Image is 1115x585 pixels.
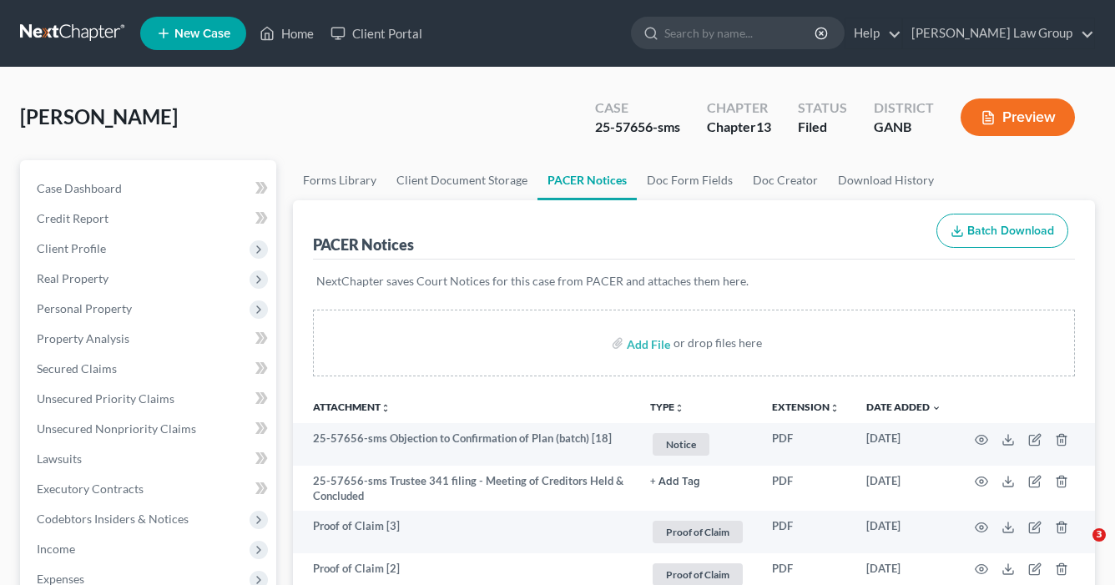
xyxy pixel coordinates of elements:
[759,511,853,553] td: PDF
[664,18,817,48] input: Search by name...
[830,403,840,413] i: unfold_more
[936,214,1068,249] button: Batch Download
[743,160,828,200] a: Doc Creator
[853,423,955,466] td: [DATE]
[903,18,1094,48] a: [PERSON_NAME] Law Group
[322,18,431,48] a: Client Portal
[174,28,230,40] span: New Case
[772,401,840,413] a: Extensionunfold_more
[313,235,414,255] div: PACER Notices
[707,98,771,118] div: Chapter
[798,118,847,137] div: Filed
[386,160,537,200] a: Client Document Storage
[37,451,82,466] span: Lawsuits
[23,474,276,504] a: Executory Contracts
[650,518,745,546] a: Proof of Claim
[23,354,276,384] a: Secured Claims
[251,18,322,48] a: Home
[595,98,680,118] div: Case
[845,18,901,48] a: Help
[653,433,709,456] span: Notice
[23,174,276,204] a: Case Dashboard
[707,118,771,137] div: Chapter
[537,160,637,200] a: PACER Notices
[23,204,276,234] a: Credit Report
[37,361,117,376] span: Secured Claims
[293,511,637,553] td: Proof of Claim [3]
[853,466,955,512] td: [DATE]
[650,473,745,489] a: + Add Tag
[293,160,386,200] a: Forms Library
[759,466,853,512] td: PDF
[37,512,189,526] span: Codebtors Insiders & Notices
[1092,528,1106,542] span: 3
[23,384,276,414] a: Unsecured Priority Claims
[37,181,122,195] span: Case Dashboard
[20,104,178,129] span: [PERSON_NAME]
[37,241,106,255] span: Client Profile
[759,423,853,466] td: PDF
[650,477,700,487] button: + Add Tag
[961,98,1075,136] button: Preview
[874,118,934,137] div: GANB
[595,118,680,137] div: 25-57656-sms
[650,402,684,413] button: TYPEunfold_more
[381,403,391,413] i: unfold_more
[316,273,1072,290] p: NextChapter saves Court Notices for this case from PACER and attaches them here.
[1058,528,1098,568] iframe: Intercom live chat
[674,403,684,413] i: unfold_more
[874,98,934,118] div: District
[37,211,108,225] span: Credit Report
[931,403,941,413] i: expand_more
[798,98,847,118] div: Status
[313,401,391,413] a: Attachmentunfold_more
[37,301,132,315] span: Personal Property
[37,482,144,496] span: Executory Contracts
[37,271,108,285] span: Real Property
[293,466,637,512] td: 25-57656-sms Trustee 341 filing - Meeting of Creditors Held & Concluded
[853,511,955,553] td: [DATE]
[637,160,743,200] a: Doc Form Fields
[650,431,745,458] a: Notice
[23,324,276,354] a: Property Analysis
[293,423,637,466] td: 25-57656-sms Objection to Confirmation of Plan (batch) [18]
[866,401,941,413] a: Date Added expand_more
[674,335,762,351] div: or drop files here
[828,160,944,200] a: Download History
[23,414,276,444] a: Unsecured Nonpriority Claims
[756,119,771,134] span: 13
[37,331,129,345] span: Property Analysis
[23,444,276,474] a: Lawsuits
[37,391,174,406] span: Unsecured Priority Claims
[37,421,196,436] span: Unsecured Nonpriority Claims
[653,521,743,543] span: Proof of Claim
[37,542,75,556] span: Income
[967,224,1054,238] span: Batch Download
